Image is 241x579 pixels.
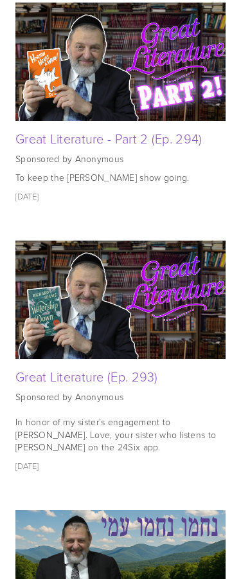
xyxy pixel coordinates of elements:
time: [DATE] [15,190,39,202]
img: Great Literature (Ep. 293) [15,241,226,359]
a: Great Literature (Ep. 293) [15,367,158,385]
p: To keep the [PERSON_NAME] show going. [15,171,226,184]
p: Sponsored by Anonymous [15,152,226,165]
p: Sponsored by Anonymous In honor of my sister’s engagement to [PERSON_NAME]. Love, your sister who... [15,391,226,454]
time: [DATE] [15,460,39,472]
a: Great Literature - Part 2 (Ep. 294) [15,129,202,147]
img: Great Literature - Part 2 (Ep. 294) [15,3,226,121]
